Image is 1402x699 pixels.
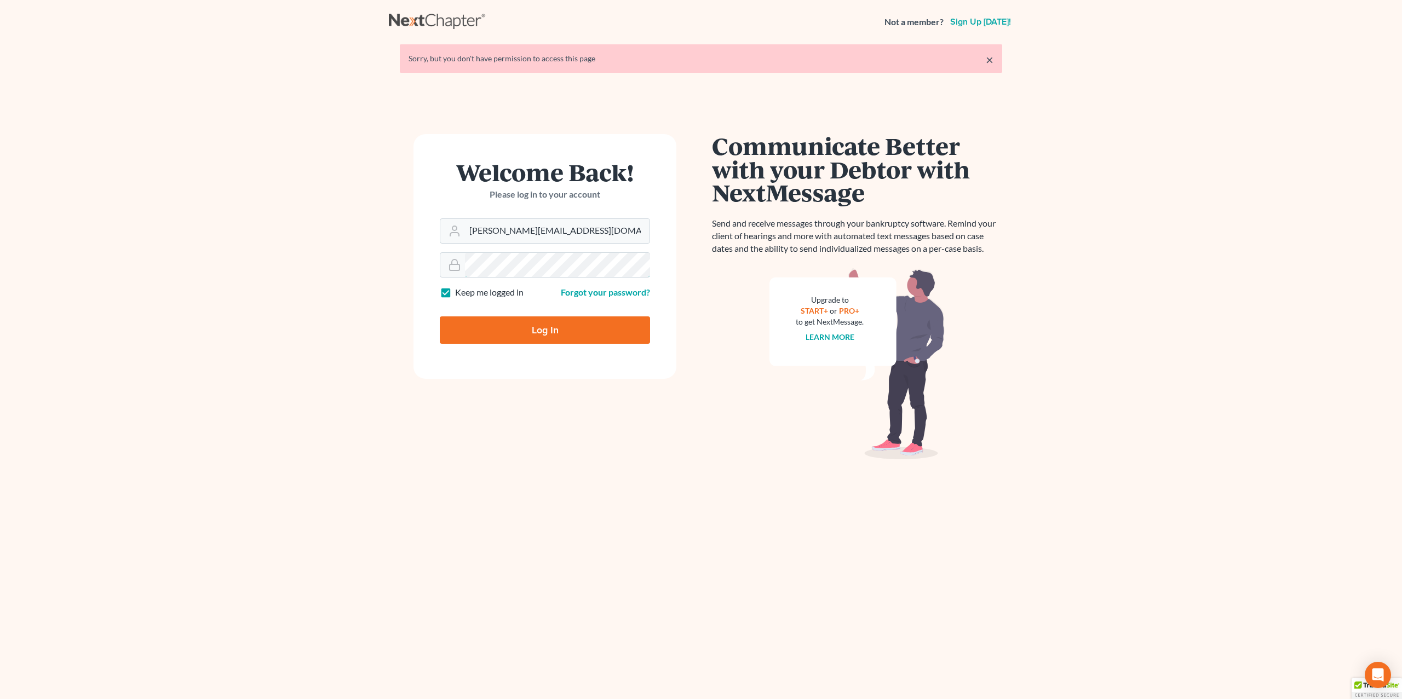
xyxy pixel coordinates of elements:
p: Please log in to your account [440,188,650,201]
strong: Not a member? [884,16,944,28]
input: Email Address [465,219,650,243]
div: to get NextMessage. [796,316,864,327]
img: nextmessage_bg-59042aed3d76b12b5cd301f8e5b87938c9018125f34e5fa2b7a6b67550977c72.svg [769,268,945,460]
div: Sorry, but you don't have permission to access this page [409,53,993,64]
h1: Welcome Back! [440,160,650,184]
a: Sign up [DATE]! [948,18,1013,26]
label: Keep me logged in [455,286,524,299]
a: START+ [801,306,828,315]
input: Log In [440,316,650,344]
p: Send and receive messages through your bankruptcy software. Remind your client of hearings and mo... [712,217,1002,255]
a: × [986,53,993,66]
a: PRO+ [839,306,859,315]
span: or [830,306,837,315]
div: Open Intercom Messenger [1365,662,1391,688]
div: TrustedSite Certified [1352,678,1402,699]
a: Forgot your password? [561,287,650,297]
div: Upgrade to [796,294,864,305]
a: Learn more [806,332,854,342]
h1: Communicate Better with your Debtor with NextMessage [712,134,1002,204]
